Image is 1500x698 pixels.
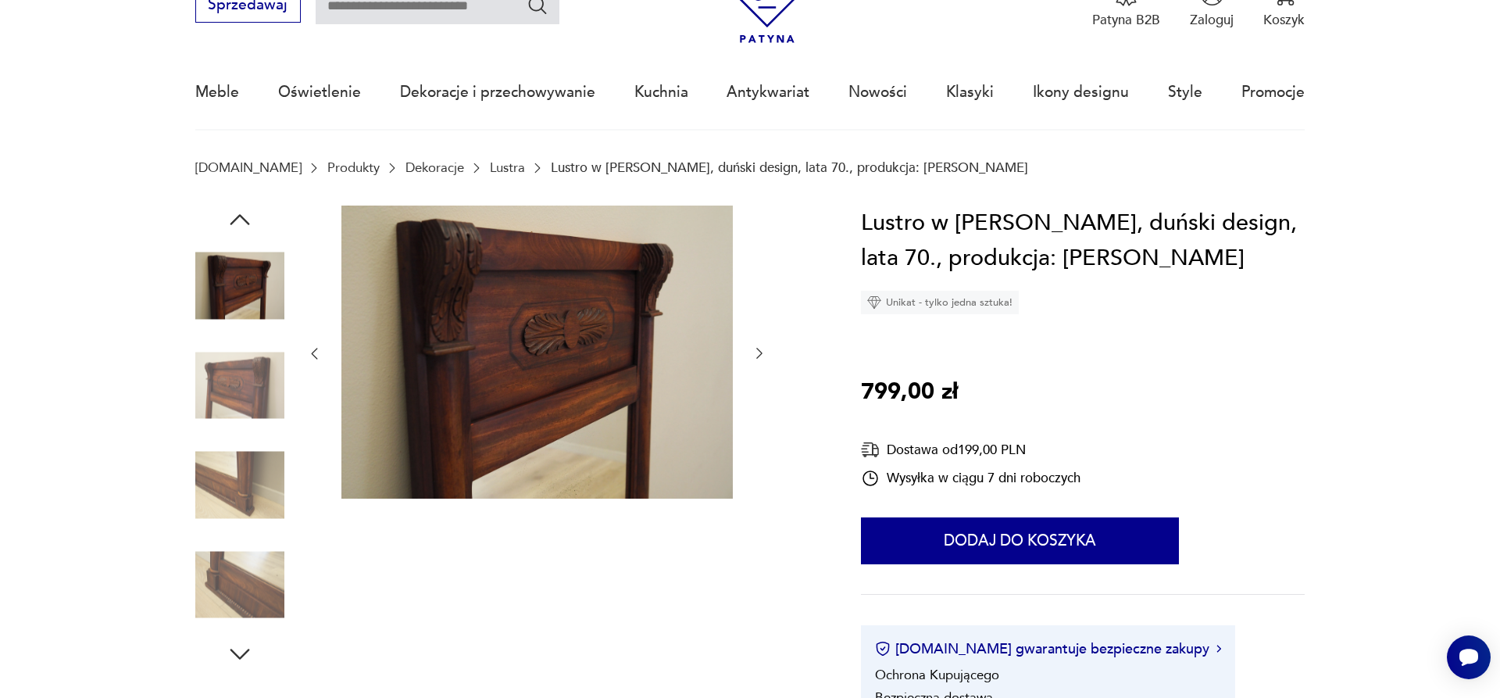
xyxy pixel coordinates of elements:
[490,160,525,175] a: Lustra
[861,206,1305,277] h1: Lustro w [PERSON_NAME], duński design, lata 70., produkcja: [PERSON_NAME]
[875,666,999,684] li: Ochrona Kupującego
[861,469,1080,488] div: Wysyłka w ciągu 7 dni roboczych
[861,374,958,410] p: 799,00 zł
[195,56,239,128] a: Meble
[400,56,595,128] a: Dekoracje i przechowywanie
[1190,11,1234,29] p: Zaloguj
[327,160,380,175] a: Produkty
[634,56,688,128] a: Kuchnia
[848,56,907,128] a: Nowości
[195,341,284,430] img: Zdjęcie produktu Lustro w drewnianej ramie, duński design, lata 70., produkcja: Dania
[195,540,284,629] img: Zdjęcie produktu Lustro w drewnianej ramie, duński design, lata 70., produkcja: Dania
[341,206,733,499] img: Zdjęcie produktu Lustro w drewnianej ramie, duński design, lata 70., produkcja: Dania
[867,295,881,310] img: Ikona diamentu
[551,160,1028,175] p: Lustro w [PERSON_NAME], duński design, lata 70., produkcja: [PERSON_NAME]
[195,160,302,175] a: [DOMAIN_NAME]
[1092,11,1160,29] p: Patyna B2B
[875,641,891,657] img: Ikona certyfikatu
[946,56,994,128] a: Klasyki
[1216,645,1221,653] img: Ikona strzałki w prawo
[195,441,284,530] img: Zdjęcie produktu Lustro w drewnianej ramie, duński design, lata 70., produkcja: Dania
[861,440,1080,460] div: Dostawa od 199,00 PLN
[1447,635,1491,679] iframe: Smartsupp widget button
[405,160,464,175] a: Dekoracje
[861,517,1179,564] button: Dodaj do koszyka
[278,56,361,128] a: Oświetlenie
[195,242,284,331] img: Zdjęcie produktu Lustro w drewnianej ramie, duński design, lata 70., produkcja: Dania
[861,440,880,460] img: Ikona dostawy
[1263,11,1305,29] p: Koszyk
[727,56,809,128] a: Antykwariat
[875,639,1221,659] button: [DOMAIN_NAME] gwarantuje bezpieczne zakupy
[861,291,1019,314] div: Unikat - tylko jedna sztuka!
[1241,56,1305,128] a: Promocje
[1168,56,1202,128] a: Style
[1033,56,1129,128] a: Ikony designu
